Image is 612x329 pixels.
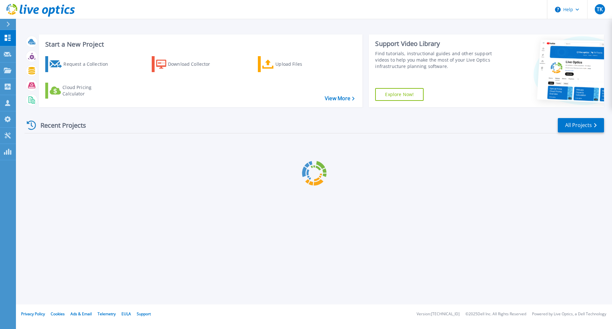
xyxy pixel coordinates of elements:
a: All Projects [558,118,604,132]
a: Upload Files [258,56,329,72]
li: Powered by Live Optics, a Dell Technology [532,312,606,316]
div: Recent Projects [25,117,95,133]
h3: Start a New Project [45,41,354,48]
div: Request a Collection [63,58,114,71]
li: Version: [TECHNICAL_ID] [417,312,460,316]
a: Explore Now! [375,88,424,101]
a: Download Collector [152,56,223,72]
div: Download Collector [168,58,219,71]
a: Privacy Policy [21,311,45,317]
a: Telemetry [98,311,116,317]
a: View More [325,95,354,101]
li: © 2025 Dell Inc. All Rights Reserved [465,312,526,316]
a: EULA [121,311,131,317]
div: Find tutorials, instructional guides and other support videos to help you make the most of your L... [375,50,495,70]
a: Support [137,311,151,317]
a: Ads & Email [70,311,92,317]
span: TK [597,7,603,12]
a: Cookies [51,311,65,317]
div: Support Video Library [375,40,495,48]
a: Cloud Pricing Calculator [45,83,116,99]
a: Request a Collection [45,56,116,72]
div: Upload Files [275,58,326,71]
div: Cloud Pricing Calculator [62,84,113,97]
